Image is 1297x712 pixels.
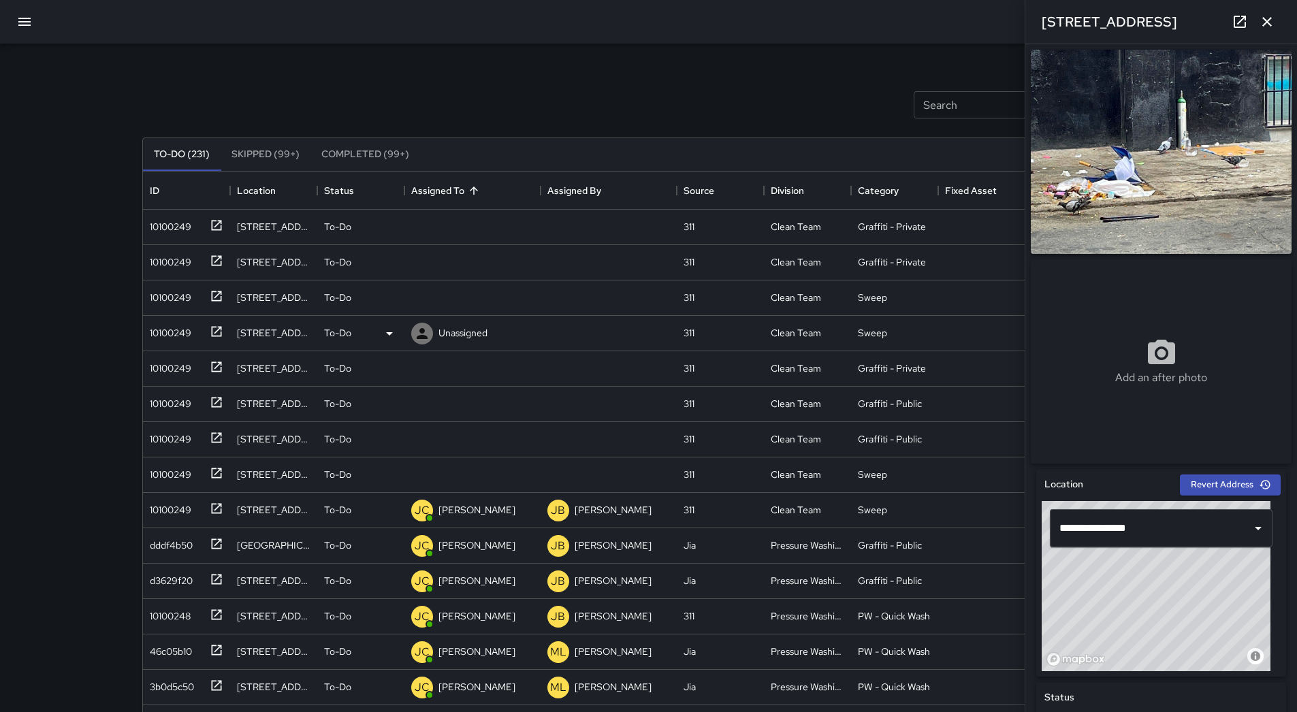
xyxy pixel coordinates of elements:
div: Sweep [858,503,887,517]
div: Pressure Washing [771,645,844,658]
div: 10100249 [144,214,191,233]
div: Sweep [858,291,887,304]
p: JB [551,573,565,589]
p: To-Do [324,432,351,446]
div: Status [324,172,354,210]
p: To-Do [324,326,351,340]
div: Division [771,172,804,210]
div: 311 [684,432,694,446]
div: 118 6th Street [237,397,310,410]
p: To-Do [324,468,351,481]
div: d3629f20 [144,568,193,587]
p: To-Do [324,538,351,552]
div: 311 [684,326,694,340]
div: Category [858,172,899,210]
div: ID [150,172,159,210]
div: Graffiti - Public [858,432,922,446]
div: Graffiti - Public [858,574,922,587]
div: 1015 Market Street [237,538,310,552]
div: Fixed Asset [945,172,997,210]
div: Clean Team [771,397,821,410]
div: Jia [684,574,696,587]
div: Graffiti - Private [858,361,926,375]
div: Location [237,172,276,210]
div: 311 [684,220,694,233]
div: Clean Team [771,361,821,375]
div: 28 6th Street [237,468,310,481]
button: Sort [464,181,483,200]
div: Jia [684,680,696,694]
div: 311 [684,503,694,517]
p: To-Do [324,220,351,233]
div: 311 [684,255,694,269]
p: To-Do [324,503,351,517]
div: PW - Quick Wash [858,645,930,658]
p: [PERSON_NAME] [438,574,515,587]
div: 3b0d5c50 [144,675,194,694]
div: Clean Team [771,432,821,446]
div: Clean Team [771,468,821,481]
p: To-Do [324,361,351,375]
p: [PERSON_NAME] [575,680,652,694]
div: Assigned By [547,172,601,210]
div: 10100249 [144,391,191,410]
div: 10100249 [144,427,191,446]
div: Status [317,172,404,210]
div: Graffiti - Public [858,397,922,410]
div: 101 8th Street [237,361,310,375]
div: 30 Larkin Street [237,645,310,658]
button: To-Do (231) [143,138,221,171]
div: Pressure Washing [771,538,844,552]
p: [PERSON_NAME] [575,609,652,623]
div: dddf4b50 [144,533,193,552]
div: Graffiti - Public [858,538,922,552]
div: 1258 Mission Street [237,503,310,517]
div: 311 [684,468,694,481]
div: 495 Minna Street [237,220,310,233]
div: Location [230,172,317,210]
div: 10100249 [144,250,191,269]
div: Assigned To [411,172,464,210]
p: [PERSON_NAME] [575,574,652,587]
div: Jia [684,645,696,658]
p: JC [415,538,430,554]
div: 311 [684,361,694,375]
div: Fixed Asset [938,172,1025,210]
div: Source [684,172,714,210]
div: Clean Team [771,220,821,233]
div: Assigned By [541,172,677,210]
p: Unassigned [438,326,487,340]
p: To-Do [324,680,351,694]
div: Clean Team [771,255,821,269]
button: Completed (99+) [310,138,420,171]
div: 638 Minna Street [237,609,310,623]
p: [PERSON_NAME] [438,645,515,658]
p: [PERSON_NAME] [438,609,515,623]
div: 311 [684,397,694,410]
div: Graffiti - Private [858,220,926,233]
button: Skipped (99+) [221,138,310,171]
div: Clean Team [771,326,821,340]
p: JC [415,573,430,589]
p: JC [415,644,430,660]
div: Sweep [858,468,887,481]
p: To-Do [324,255,351,269]
div: Pressure Washing [771,609,844,623]
p: JC [415,679,430,696]
div: Source [677,172,764,210]
p: [PERSON_NAME] [438,538,515,552]
div: ID [143,172,230,210]
div: Category [851,172,938,210]
div: 10100249 [144,321,191,340]
div: 311 [684,609,694,623]
div: Clean Team [771,291,821,304]
div: 481 Minna Street [237,326,310,340]
p: ML [550,679,566,696]
div: 10100249 [144,462,191,481]
p: JC [415,609,430,625]
div: 30 Larkin Street [237,680,310,694]
p: JB [551,538,565,554]
div: 10100249 [144,356,191,375]
div: Graffiti - Private [858,255,926,269]
div: Pressure Washing [771,574,844,587]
